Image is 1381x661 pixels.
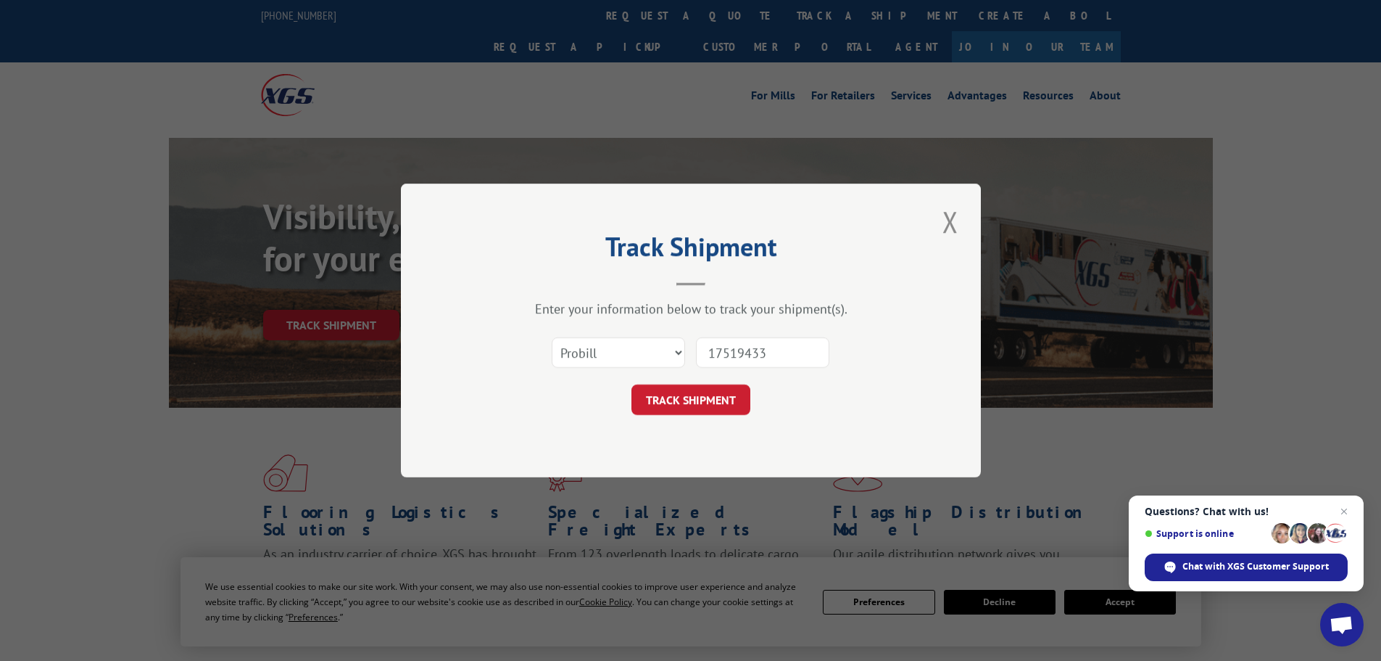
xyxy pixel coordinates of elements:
[631,385,750,415] button: TRACK SHIPMENT
[696,337,829,368] input: Number(s)
[473,300,908,317] div: Enter your information below to track your shipment(s).
[1145,554,1348,581] span: Chat with XGS Customer Support
[1182,560,1329,573] span: Chat with XGS Customer Support
[1145,506,1348,517] span: Questions? Chat with us!
[938,202,963,242] button: Close modal
[473,237,908,264] h2: Track Shipment
[1320,603,1364,646] a: Open chat
[1145,528,1266,539] span: Support is online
